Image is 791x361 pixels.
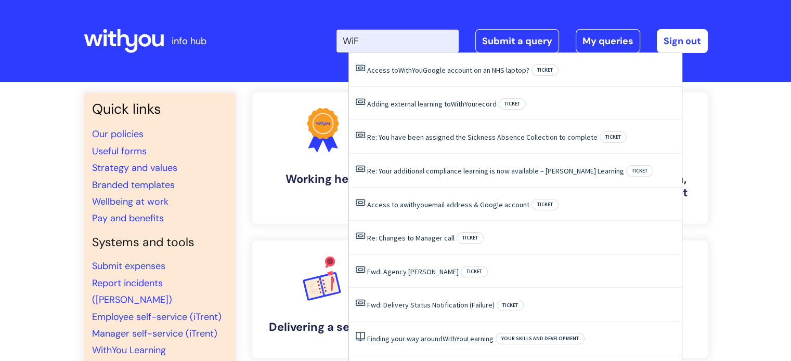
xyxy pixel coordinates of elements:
[576,29,640,53] a: My queries
[367,132,598,142] a: Re: You have been assigned the Sickness Absence Collection to complete
[336,29,708,53] div: | -
[367,99,497,109] a: Adding external learning toWithYourecord
[261,320,385,334] h4: Delivering a service
[92,145,147,157] a: Useful forms
[499,98,526,110] span: Ticket
[92,344,166,356] a: WithYou Learning
[92,311,222,323] a: Employee self-service (iTrent)
[92,162,177,174] a: Strategy and values
[367,233,455,243] a: Re: Changes to Manager call
[475,29,559,53] a: Submit a query
[252,92,394,224] a: Working here
[172,33,206,49] p: info hub
[626,165,653,177] span: Ticket
[367,300,495,310] a: Fwd: Delivery Status Notification (Failure)
[92,179,175,191] a: Branded templates
[451,99,475,109] span: WithYou
[657,29,708,53] a: Sign out
[443,334,467,343] span: WithYou
[398,65,423,75] span: WithYou
[497,300,524,311] span: Ticket
[367,267,459,276] a: Fwd: Agency [PERSON_NAME]
[367,334,494,343] a: Finding your way aroundWithYouLearning
[404,200,428,209] span: withyou
[367,65,529,75] a: Access toWithYouGoogle account on an NHS laptop?
[92,128,144,140] a: Our policies
[92,327,217,340] a: Manager self-service (iTrent)
[457,232,484,244] span: Ticket
[252,240,394,358] a: Delivering a service
[92,277,172,306] a: Report incidents ([PERSON_NAME])
[336,30,459,52] input: Search
[367,200,529,209] a: Access to awithyouemail address & Google account
[531,64,559,76] span: Ticket
[92,195,168,208] a: Wellbeing at work
[92,260,165,272] a: Submit expenses
[600,131,627,143] span: Ticket
[92,101,227,117] h3: Quick links
[461,266,488,277] span: Ticket
[92,212,164,224] a: Pay and benefits
[367,166,624,176] a: Re: Your additional compliance learning is now available – [PERSON_NAME] Learning
[496,333,585,344] span: Your skills and development
[261,172,385,186] h4: Working here
[531,199,559,210] span: Ticket
[92,235,227,250] h4: Systems and tools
